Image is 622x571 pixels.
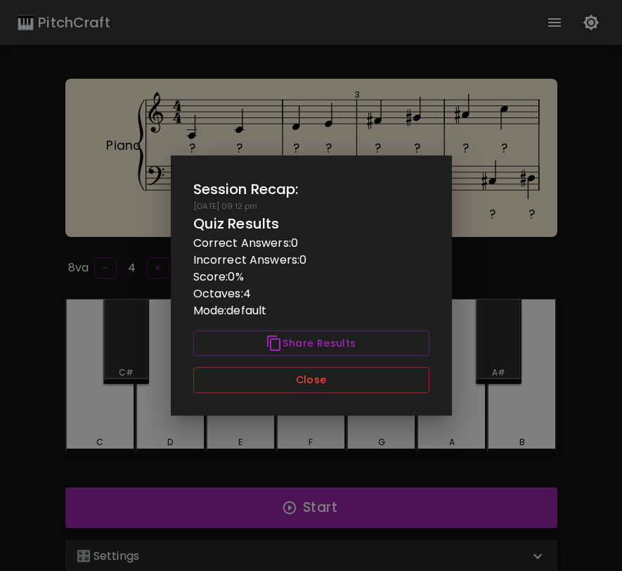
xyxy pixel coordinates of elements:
[193,212,429,235] h6: Quiz Results
[193,302,429,319] p: Mode: default
[193,285,429,302] p: Octaves: 4
[193,252,429,269] p: Incorrect Answers: 0
[193,269,429,285] p: Score: 0 %
[193,367,429,393] button: Close
[193,178,429,200] h2: Session Recap:
[193,235,429,252] p: Correct Answers: 0
[193,331,429,357] button: Share Results
[193,200,429,212] p: [DATE] 09:12 pm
